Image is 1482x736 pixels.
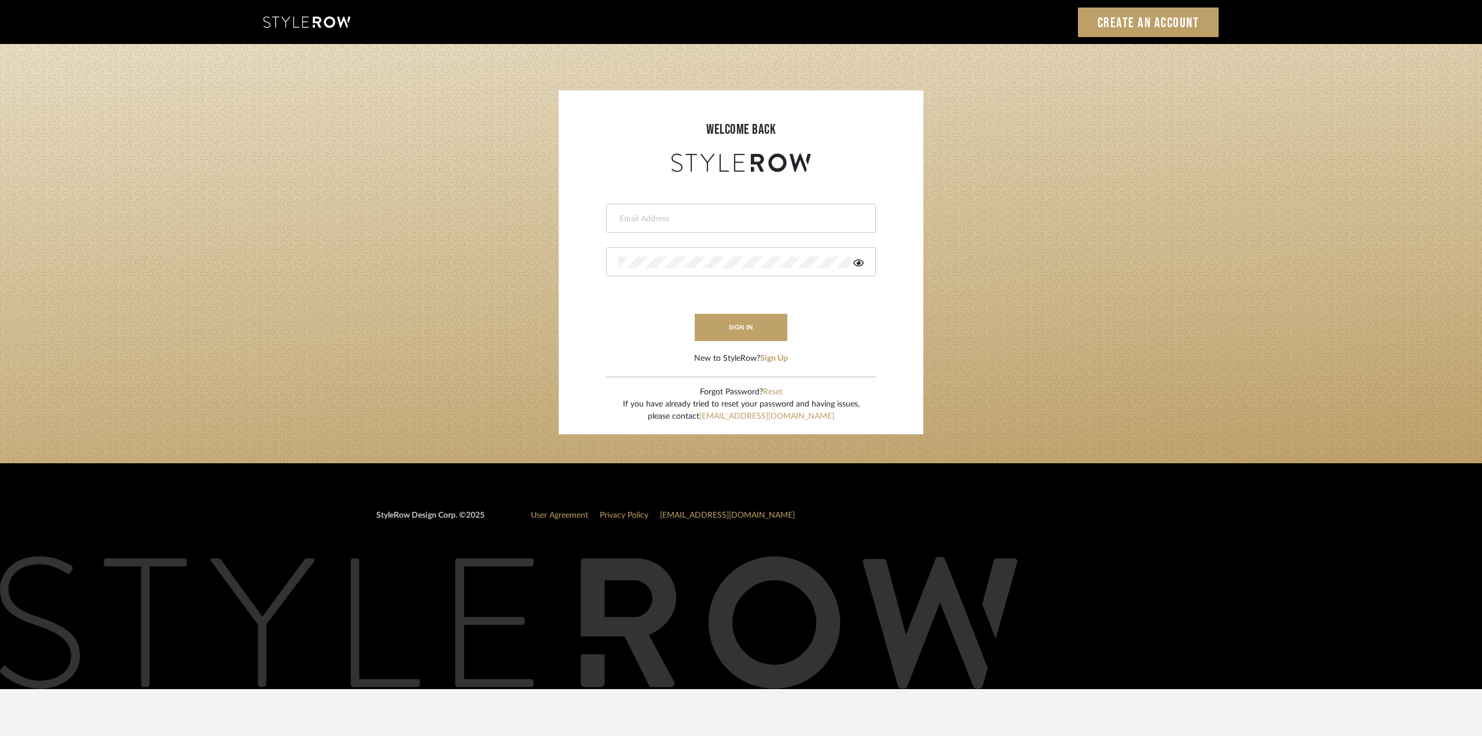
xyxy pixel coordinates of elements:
a: User Agreement [531,511,588,519]
button: Reset [763,386,783,398]
div: Forgot Password? [623,386,860,398]
button: sign in [695,314,787,341]
a: [EMAIL_ADDRESS][DOMAIN_NAME] [660,511,795,519]
a: [EMAIL_ADDRESS][DOMAIN_NAME] [699,412,834,420]
a: Create an Account [1078,8,1219,37]
div: StyleRow Design Corp. ©2025 [376,510,485,531]
a: Privacy Policy [600,511,648,519]
div: welcome back [570,119,912,140]
button: Sign Up [760,353,788,365]
div: New to StyleRow? [694,353,788,365]
div: If you have already tried to reset your password and having issues, please contact [623,398,860,423]
input: Email Address [618,213,861,225]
